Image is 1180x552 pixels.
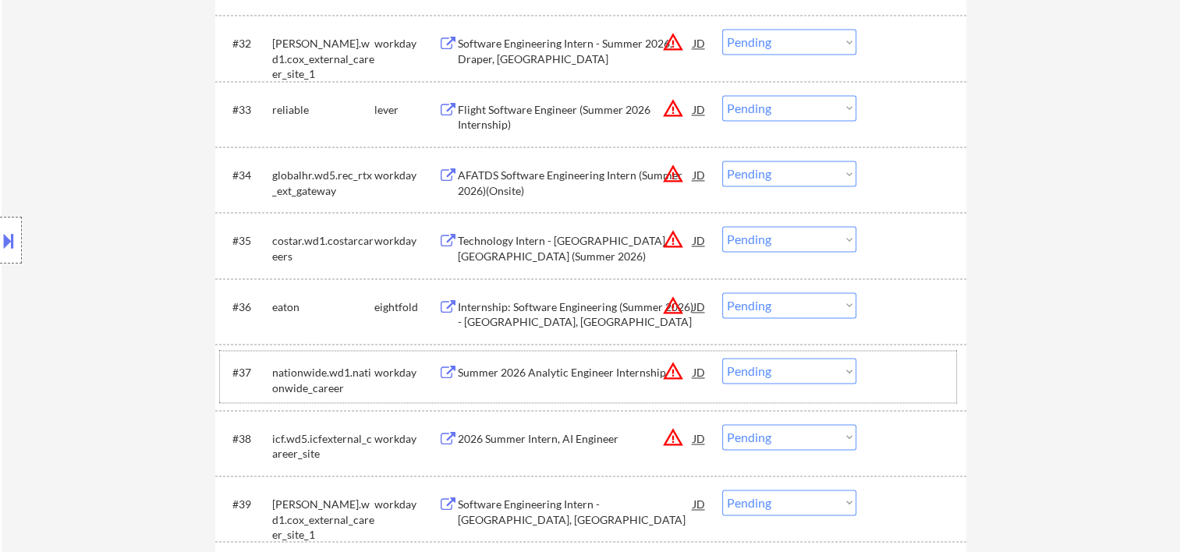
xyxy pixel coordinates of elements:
button: warning_amber [662,426,684,448]
div: workday [374,431,438,447]
div: workday [374,36,438,51]
button: warning_amber [662,163,684,185]
div: reliable [272,102,374,118]
div: eightfold [374,299,438,315]
div: workday [374,168,438,183]
div: AFATDS Software Engineering Intern (Summer 2026)(Onsite) [458,168,693,198]
div: JD [692,95,707,123]
div: icf.wd5.icfexternal_career_site [272,431,374,462]
button: warning_amber [662,295,684,317]
div: Software Engineering Intern - Summer 2026, Draper, [GEOGRAPHIC_DATA] [458,36,693,66]
div: Software Engineering Intern - [GEOGRAPHIC_DATA], [GEOGRAPHIC_DATA] [458,497,693,527]
div: JD [692,292,707,320]
div: Summer 2026 Analytic Engineer Internship [458,365,693,380]
div: Flight Software Engineer (Summer 2026 Internship) [458,102,693,133]
div: [PERSON_NAME].wd1.cox_external_career_site_1 [272,497,374,543]
div: #32 [232,36,260,51]
div: costar.wd1.costarcareers [272,233,374,264]
button: warning_amber [662,97,684,119]
button: warning_amber [662,228,684,250]
div: lever [374,102,438,118]
div: nationwide.wd1.nationwide_career [272,365,374,395]
div: eaton [272,299,374,315]
div: Internship: Software Engineering (Summer 2026) - [GEOGRAPHIC_DATA], [GEOGRAPHIC_DATA] [458,299,693,330]
div: JD [692,161,707,189]
button: warning_amber [662,31,684,53]
div: workday [374,365,438,380]
div: globalhr.wd5.rec_rtx_ext_gateway [272,168,374,198]
div: #39 [232,497,260,512]
div: #38 [232,431,260,447]
div: Technology Intern - [GEOGRAPHIC_DATA], [GEOGRAPHIC_DATA] (Summer 2026) [458,233,693,264]
div: [PERSON_NAME].wd1.cox_external_career_site_1 [272,36,374,82]
div: workday [374,497,438,512]
div: JD [692,424,707,452]
div: JD [692,358,707,386]
div: JD [692,226,707,254]
button: warning_amber [662,360,684,382]
div: JD [692,29,707,57]
div: JD [692,490,707,518]
div: workday [374,233,438,249]
div: 2026 Summer Intern, AI Engineer [458,431,693,447]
